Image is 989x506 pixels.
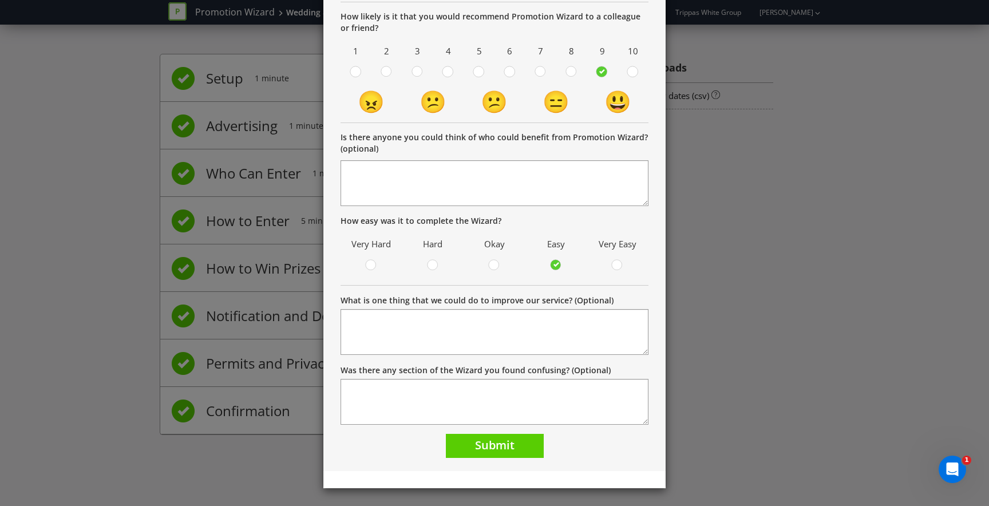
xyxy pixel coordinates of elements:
[559,42,584,60] span: 8
[341,365,611,376] label: Was there any section of the Wizard you found confusing? (Optional)
[436,42,461,60] span: 4
[464,86,525,117] td: 😕
[592,235,643,253] span: Very Easy
[405,42,430,60] span: 3
[341,86,402,117] td: 😠
[497,42,523,60] span: 6
[620,42,646,60] span: 10
[341,215,648,227] p: How easy was it to complete the Wizard?
[939,456,966,483] iframe: Intercom live chat
[346,235,397,253] span: Very Hard
[408,235,458,253] span: Hard
[475,437,515,453] span: Submit
[590,42,615,60] span: 9
[466,42,492,60] span: 5
[402,86,464,117] td: 😕
[343,42,369,60] span: 1
[341,132,648,155] p: Is there anyone you could think of who could benefit from Promotion Wizard? (optional)
[341,295,614,306] label: What is one thing that we could do to improve our service? (Optional)
[341,11,648,34] p: How likely is it that you would recommend Promotion Wizard to a colleague or friend?
[962,456,971,465] span: 1
[531,235,581,253] span: Easy
[374,42,399,60] span: 2
[446,434,544,458] button: Submit
[525,86,587,117] td: 😑
[587,86,648,117] td: 😃
[469,235,520,253] span: Okay
[528,42,553,60] span: 7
